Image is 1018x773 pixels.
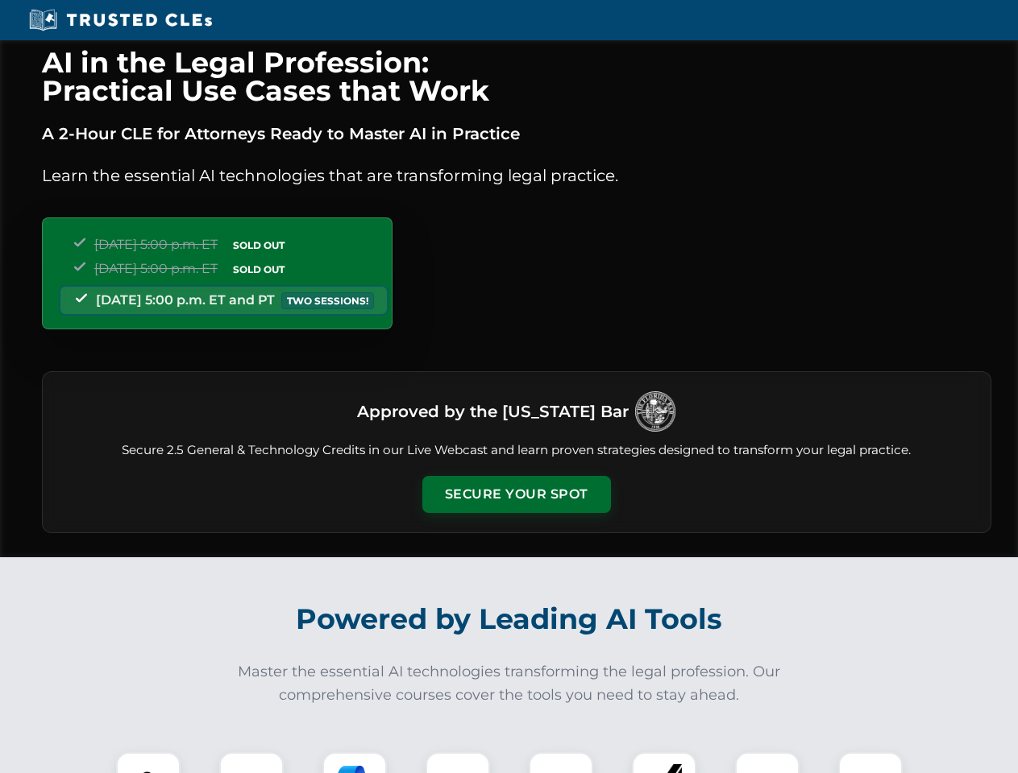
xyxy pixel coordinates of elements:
p: A 2-Hour CLE for Attorneys Ready to Master AI in Practice [42,121,991,147]
h2: Powered by Leading AI Tools [63,591,956,647]
h3: Approved by the [US_STATE] Bar [357,397,629,426]
p: Secure 2.5 General & Technology Credits in our Live Webcast and learn proven strategies designed ... [62,441,971,460]
span: [DATE] 5:00 p.m. ET [94,261,218,276]
h1: AI in the Legal Profession: Practical Use Cases that Work [42,48,991,105]
img: Logo [635,391,675,432]
p: Learn the essential AI technologies that are transforming legal practice. [42,163,991,188]
p: Master the essential AI technologies transforming the legal profession. Our comprehensive courses... [227,660,792,707]
span: SOLD OUT [227,237,290,254]
img: Trusted CLEs [24,8,217,32]
span: [DATE] 5:00 p.m. ET [94,237,218,252]
span: SOLD OUT [227,261,290,278]
button: Secure Your Spot [422,476,611,513]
